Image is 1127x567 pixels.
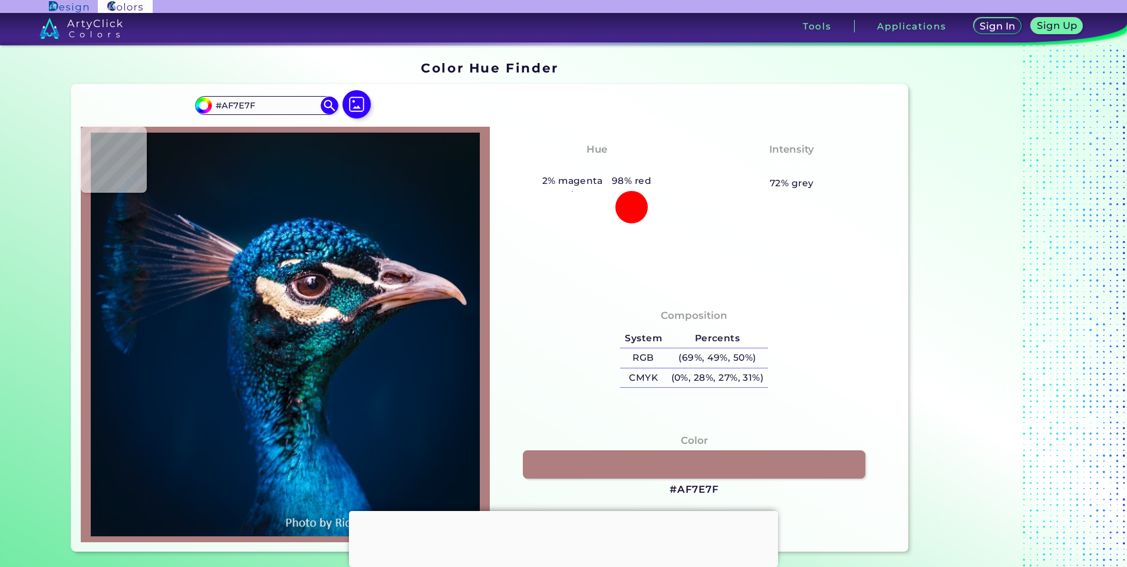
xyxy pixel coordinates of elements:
[39,18,123,39] img: logo_artyclick_colors_white.svg
[770,176,814,191] h5: 72% grey
[620,368,666,388] h5: CMYK
[769,141,814,158] h4: Intensity
[667,368,768,388] h5: (0%, 28%, 27%, 31%)
[974,18,1022,34] a: Sign In
[586,141,607,158] h4: Hue
[661,307,727,324] h4: Composition
[212,97,321,113] input: type color..
[87,133,484,536] img: img_pavlin.jpg
[620,329,666,348] h5: System
[421,59,558,77] h1: Color Hue Finder
[670,483,719,497] h3: #AF7E7F
[980,21,1015,31] h5: Sign In
[913,57,1060,556] iframe: Advertisement
[342,90,371,118] img: icon picture
[803,22,832,31] h3: Tools
[49,1,88,12] img: ArtyClick Design logo
[538,173,607,189] h5: 2% magenta
[877,22,946,31] h3: Applications
[667,329,768,348] h5: Percents
[770,160,814,174] h3: Pastel
[321,97,338,114] img: icon search
[1037,21,1077,30] h5: Sign Up
[607,173,656,189] h5: 98% red
[349,511,778,564] iframe: Advertisement
[1031,18,1083,34] a: Sign Up
[620,348,666,368] h5: RGB
[681,432,708,449] h4: Color
[667,348,768,368] h5: (69%, 49%, 50%)
[581,160,612,174] h3: Red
